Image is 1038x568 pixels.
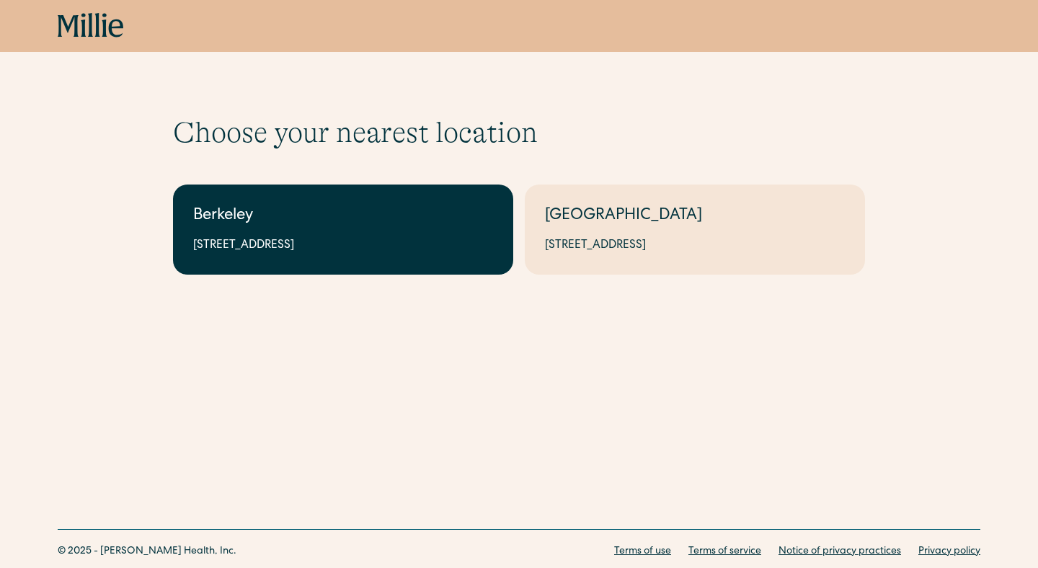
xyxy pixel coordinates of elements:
h1: Choose your nearest location [173,115,865,150]
div: © 2025 - [PERSON_NAME] Health, Inc. [58,544,236,559]
a: [GEOGRAPHIC_DATA][STREET_ADDRESS] [525,185,865,275]
a: home [58,13,124,39]
div: Berkeley [193,205,493,228]
div: [STREET_ADDRESS] [545,237,845,254]
a: Terms of use [614,544,671,559]
a: Terms of service [688,544,761,559]
div: [GEOGRAPHIC_DATA] [545,205,845,228]
a: Berkeley[STREET_ADDRESS] [173,185,513,275]
a: Notice of privacy practices [778,544,901,559]
div: [STREET_ADDRESS] [193,237,493,254]
a: Privacy policy [918,544,980,559]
